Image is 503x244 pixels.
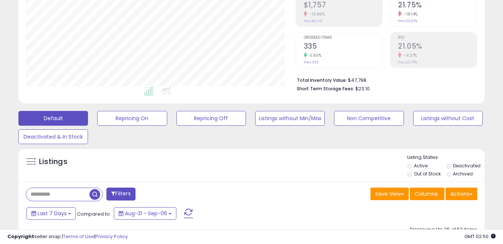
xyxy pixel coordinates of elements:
label: Deactivated [453,163,481,169]
li: $47,798 [297,75,472,84]
small: Prev: $2,040 [304,19,323,23]
button: Columns [410,188,444,200]
span: Last 7 Days [38,210,67,217]
button: Non Competitive [334,111,404,126]
button: Listings without Cost [413,111,483,126]
label: Active [414,163,428,169]
small: 0.60% [307,53,322,58]
span: 2025-09-14 02:50 GMT [464,233,496,240]
small: -11.37% [401,53,417,58]
span: Aug-31 - Sep-06 [125,210,167,217]
div: Displaying 1 to 25 of 52 items [410,226,477,233]
h2: 335 [304,42,383,52]
span: Ordered Items [304,36,383,40]
a: Terms of Use [63,233,94,240]
button: Repricing On [97,111,167,126]
h2: 21.75% [398,1,477,11]
b: Total Inventory Value: [297,77,347,83]
small: Prev: 333 [304,60,319,65]
button: Aug-31 - Sep-06 [114,207,176,220]
button: Listings without Min/Max [255,111,325,126]
span: $23.10 [355,85,370,92]
small: -18.14% [401,11,418,17]
button: Default [18,111,88,126]
small: -13.86% [307,11,325,17]
span: ROI [398,36,477,40]
button: Repricing Off [176,111,246,126]
small: Prev: 26.57% [398,19,417,23]
label: Out of Stock [414,171,441,177]
span: Columns [415,190,438,198]
h5: Listings [39,157,67,167]
button: Last 7 Days [27,207,76,220]
h2: 21.05% [398,42,477,52]
span: Compared to: [77,210,111,217]
strong: Copyright [7,233,34,240]
h2: $1,757 [304,1,383,11]
button: Deactivated & In Stock [18,129,88,144]
p: Listing States: [407,154,485,161]
small: Prev: 23.75% [398,60,417,65]
a: Privacy Policy [95,233,128,240]
label: Archived [453,171,473,177]
button: Filters [106,188,135,201]
div: seller snap | | [7,233,128,240]
b: Short Term Storage Fees: [297,86,354,92]
button: Save View [370,188,409,200]
button: Actions [446,188,477,200]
